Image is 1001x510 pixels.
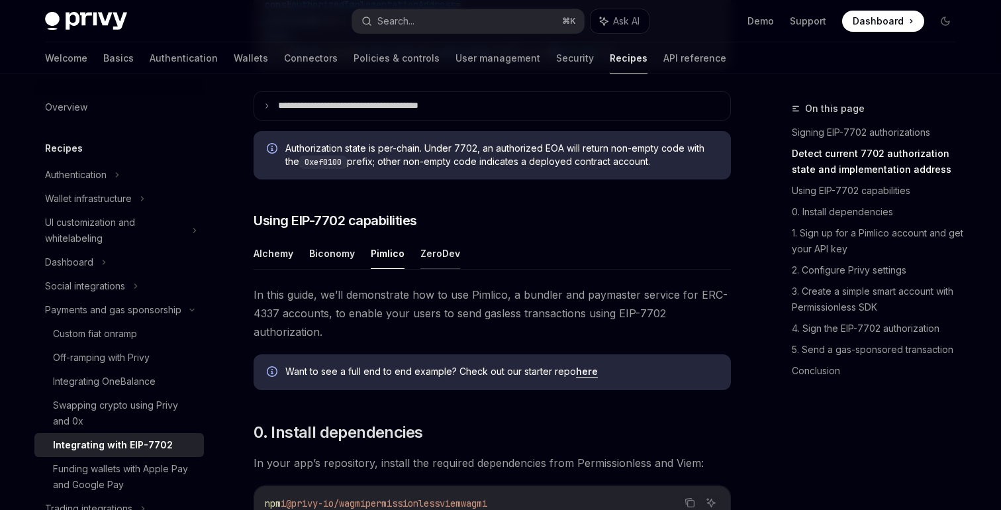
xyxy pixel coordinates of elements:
img: dark logo [45,12,127,30]
div: Wallet infrastructure [45,191,132,207]
a: Security [556,42,594,74]
button: ZeroDev [420,238,460,269]
span: In your app’s repository, install the required dependencies from Permissionless and Viem: [254,454,731,472]
div: Off-ramping with Privy [53,350,150,366]
span: wagmi [461,497,487,509]
a: Overview [34,95,204,119]
button: Biconomy [309,238,355,269]
a: here [576,366,598,378]
a: Swapping crypto using Privy and 0x [34,393,204,433]
a: Conclusion [792,360,967,382]
h5: Recipes [45,140,83,156]
div: Integrating OneBalance [53,374,156,389]
div: Search... [377,13,414,29]
span: viem [440,497,461,509]
a: Integrating with EIP-7702 [34,433,204,457]
a: Support [790,15,826,28]
a: 0. Install dependencies [792,201,967,223]
div: Funding wallets with Apple Pay and Google Pay [53,461,196,493]
span: 0. Install dependencies [254,422,422,443]
a: Integrating OneBalance [34,370,204,393]
a: Welcome [45,42,87,74]
a: Connectors [284,42,338,74]
span: In this guide, we’ll demonstrate how to use Pimlico, a bundler and paymaster service for ERC-4337... [254,285,731,341]
code: 0xef0100 [299,156,347,169]
a: API reference [663,42,726,74]
div: Overview [45,99,87,115]
span: npm [265,497,281,509]
div: Custom fiat onramp [53,326,137,342]
svg: Info [267,143,280,156]
span: permissionless [365,497,440,509]
a: Detect current 7702 authorization state and implementation address [792,143,967,180]
a: 5. Send a gas-sponsored transaction [792,339,967,360]
span: @privy-io/wagmi [286,497,365,509]
div: Payments and gas sponsorship [45,302,181,318]
svg: Info [267,366,280,380]
button: Toggle dark mode [935,11,956,32]
span: Dashboard [853,15,904,28]
span: i [281,497,286,509]
span: Ask AI [613,15,640,28]
a: 2. Configure Privy settings [792,260,967,281]
a: Basics [103,42,134,74]
a: Policies & controls [354,42,440,74]
a: Dashboard [842,11,924,32]
a: Signing EIP-7702 authorizations [792,122,967,143]
a: Wallets [234,42,268,74]
span: Using EIP-7702 capabilities [254,211,417,230]
a: Authentication [150,42,218,74]
button: Ask AI [591,9,649,33]
button: Alchemy [254,238,293,269]
div: Integrating with EIP-7702 [53,437,173,453]
a: 4. Sign the EIP-7702 authorization [792,318,967,339]
a: Funding wallets with Apple Pay and Google Pay [34,457,204,497]
div: Dashboard [45,254,93,270]
a: Custom fiat onramp [34,322,204,346]
a: 1. Sign up for a Pimlico account and get your API key [792,223,967,260]
span: On this page [805,101,865,117]
div: Authentication [45,167,107,183]
a: Using EIP-7702 capabilities [792,180,967,201]
span: ⌘ K [562,16,576,26]
div: UI customization and whitelabeling [45,215,184,246]
button: Pimlico [371,238,405,269]
a: Recipes [610,42,647,74]
a: Demo [747,15,774,28]
a: 3. Create a simple smart account with Permissionless SDK [792,281,967,318]
div: Swapping crypto using Privy and 0x [53,397,196,429]
a: Off-ramping with Privy [34,346,204,370]
button: Search...⌘K [352,9,584,33]
a: User management [455,42,540,74]
div: Social integrations [45,278,125,294]
span: Want to see a full end to end example? Check out our starter repo [285,365,718,378]
span: Authorization state is per-chain. Under 7702, an authorized EOA will return non-empty code with t... [285,142,718,169]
